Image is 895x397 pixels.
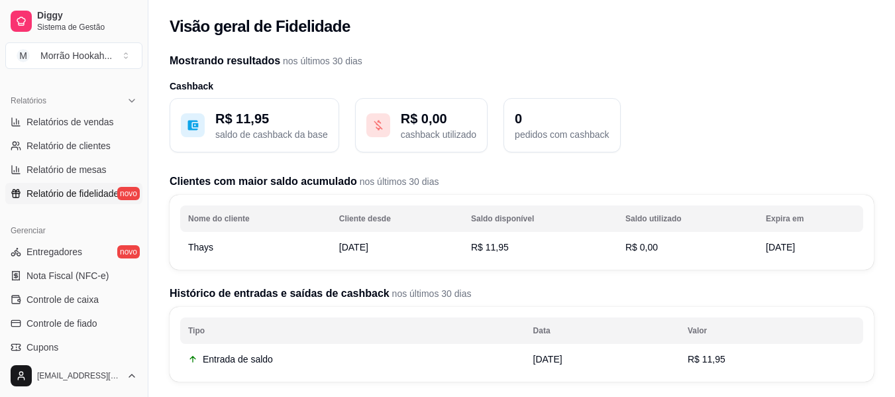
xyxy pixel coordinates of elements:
span: Relatórios de vendas [26,115,114,129]
span: Thays [188,242,213,253]
span: Sistema de Gestão [37,22,137,32]
th: Valor [680,317,863,344]
th: Cliente desde [331,205,463,232]
p: saldo de cashback da base [215,128,328,141]
p: cashback utilizado [401,128,476,141]
div: Morrão Hookah ... [40,49,112,62]
a: Relatório de clientes [5,135,142,156]
h2: Mostrando resultados [170,53,874,69]
h2: Clientes com maior saldo acumulado [170,174,874,190]
a: Relatórios de vendas [5,111,142,133]
a: Entregadoresnovo [5,241,142,262]
p: pedidos com cashback [515,128,609,141]
p: 0 [515,109,609,128]
span: Relatório de fidelidade [26,187,119,200]
span: Relatório de clientes [26,139,111,152]
span: Nota Fiscal (NFC-e) [26,269,109,282]
th: Saldo disponível [463,205,617,232]
span: R$ 0,00 [625,242,658,253]
span: [DATE] [533,354,562,365]
h3: Cashback [170,80,874,93]
a: Relatório de fidelidadenovo [5,183,142,204]
th: Data [525,317,680,344]
span: Diggy [37,10,137,22]
a: Controle de fiado [5,313,142,334]
h2: Histórico de entradas e saídas de cashback [170,286,874,302]
a: Relatório de mesas [5,159,142,180]
span: Entregadores [26,245,82,258]
p: R$ 0,00 [401,109,476,128]
button: Select a team [5,42,142,69]
div: Gerenciar [5,220,142,241]
a: Controle de caixa [5,289,142,310]
a: Nota Fiscal (NFC-e) [5,265,142,286]
span: nos últimos 30 dias [357,176,439,187]
button: [EMAIL_ADDRESS][DOMAIN_NAME] [5,360,142,392]
span: [EMAIL_ADDRESS][DOMAIN_NAME] [37,370,121,381]
span: Relatórios [11,95,46,106]
span: M [17,49,30,62]
th: Tipo [180,317,525,344]
span: R$ 11,95 [688,354,725,365]
th: Expira em [758,205,863,232]
span: [DATE] [766,242,795,253]
button: R$ 0,00cashback utilizado [355,98,488,152]
span: Controle de fiado [26,317,97,330]
p: R$ 11,95 [215,109,328,128]
a: Cupons [5,337,142,358]
span: R$ 11,95 [471,242,509,253]
span: Controle de caixa [26,293,99,306]
span: Relatório de mesas [26,163,107,176]
th: Nome do cliente [180,205,331,232]
h2: Visão geral de Fidelidade [170,16,350,37]
span: Cupons [26,341,58,354]
span: [DATE] [339,242,368,253]
span: nos últimos 30 dias [280,56,362,66]
div: Entrada de saldo [188,353,517,366]
th: Saldo utilizado [617,205,758,232]
span: nos últimos 30 dias [390,288,472,299]
a: DiggySistema de Gestão [5,5,142,37]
